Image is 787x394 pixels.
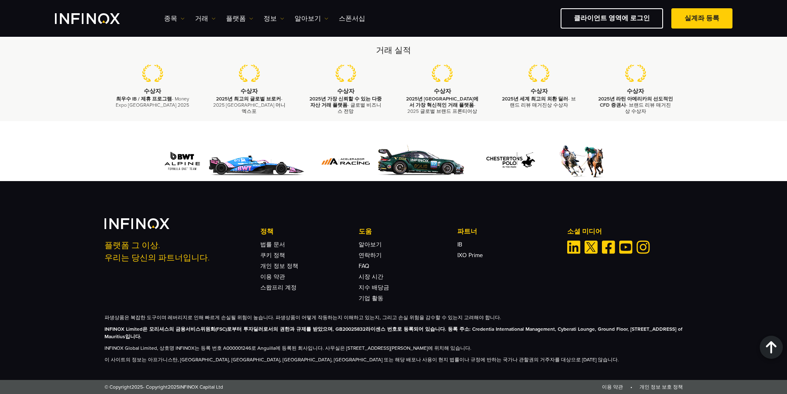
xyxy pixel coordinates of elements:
a: 스왑프리 계정 [260,284,297,291]
span: • [624,384,638,390]
h2: 거래 실적 [105,45,683,56]
a: Twitter [585,241,598,254]
p: - Money Expo [GEOGRAPHIC_DATA] 2025 [115,96,191,108]
a: 쿠키 정책 [260,252,285,259]
strong: 수상자 [144,88,161,95]
a: Instagram [637,241,650,254]
p: 플랫폼 그 이상. 우리는 당신의 파트너입니다. [105,239,249,264]
p: - 2025 글로벌 브랜드 프론티어상 [404,96,480,115]
a: 실계좌 등록 [671,8,732,29]
a: 거래 [195,14,216,24]
a: 개인 정보 정책 [260,263,298,270]
a: Facebook [602,241,615,254]
a: 시장 시간 [359,273,383,280]
strong: 수상자 [240,88,258,95]
a: 법률 문서 [260,241,285,248]
p: INFINOX Global Limited, 상호명 INFINOX는 등록 번호 A000001246로 Anguilla에 등록된 회사입니다. 사무실은 [STREET_ADDRESS]... [105,344,683,352]
strong: 2025년 라틴 아메리카의 선도적인 CFD 증권사 [598,96,673,108]
a: IB [457,241,462,248]
a: IXO Prime [457,252,483,259]
p: - 브랜드 리뷰 매거진상 수상자 [597,96,673,115]
a: 지수 배당금 [359,284,389,291]
a: Youtube [619,241,632,254]
p: 도움 [359,227,457,236]
p: - 글로벌 비즈니스 전망 [308,96,384,115]
a: 기업 활동 [359,295,383,302]
strong: 수상자 [337,88,354,95]
strong: 수상자 [627,88,644,95]
a: 이용 약관 [260,273,285,280]
a: 개인 정보 보호 정책 [640,384,683,390]
span: © Copyright - Copyright INFINOX Capital Ltd [105,383,223,391]
strong: 수상자 [530,88,548,95]
strong: 수상자 [434,88,451,95]
a: INFINOX Logo [55,13,139,24]
a: 종목 [164,14,185,24]
strong: INFINOX Limited은 모리셔스의 금융서비스위원회(FSC)로부터 투자딜러로서의 권한과 규제를 받았으며, GB20025832라이센스 번호로 등록되어 있습니다. 등록 주소... [105,326,683,339]
p: - 브랜드 리뷰 매거진상 수상자 [501,96,577,108]
a: 알아보기 [359,241,382,248]
p: 소셜 미디어 [567,227,683,236]
strong: 2025년 세계 최고의 외환 딜러 [502,96,568,102]
strong: 2025년 [GEOGRAPHIC_DATA]에서 가장 혁신적인 거래 플랫폼 [406,96,478,108]
p: 파트너 [457,227,556,236]
strong: 최우수 IB / 제휴 프로그램 [116,96,172,102]
span: 2025 [131,384,143,390]
a: FAQ [359,263,369,270]
a: 플랫폼 [226,14,253,24]
p: 정책 [260,227,359,236]
strong: 2025년 최고의 글로벌 브로커 [216,96,281,102]
a: 연락하기 [359,252,382,259]
a: 알아보기 [295,14,328,24]
strong: 2025년 가장 신뢰할 수 있는 다중 자산 거래 플랫폼 [309,96,382,108]
p: - 2025 [GEOGRAPHIC_DATA] 머니 엑스포 [211,96,287,115]
a: Linkedin [567,241,580,254]
a: 정보 [264,14,284,24]
a: 이용 약관 [602,384,623,390]
p: 이 사이트의 정보는 아프가니스탄, [GEOGRAPHIC_DATA], [GEOGRAPHIC_DATA], [GEOGRAPHIC_DATA], [GEOGRAPHIC_DATA] 또는 ... [105,356,683,363]
p: 파생상품은 복잡한 도구이며 레버리지로 인해 빠르게 손실될 위험이 높습니다. 파생상품이 어떻게 작동하는지 이해하고 있는지, 그리고 손실 위험을 감수할 수 있는지 고려해야 합니다. [105,314,683,321]
a: 클라이언트 영역에 로그인 [561,8,663,29]
span: 2025 [168,384,179,390]
a: 스폰서십 [339,14,365,24]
